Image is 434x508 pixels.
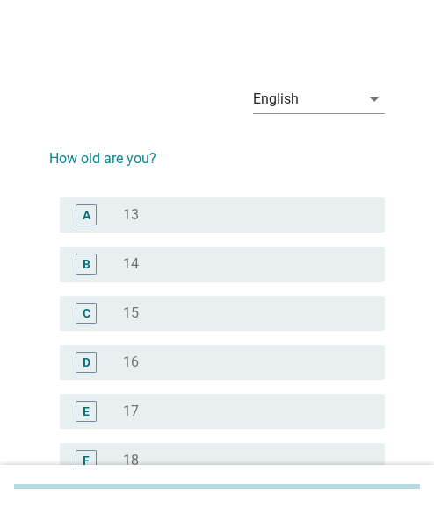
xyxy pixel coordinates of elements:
[253,91,299,107] div: English
[83,304,90,322] div: C
[123,206,139,224] label: 13
[83,205,90,224] div: A
[364,89,385,110] i: arrow_drop_down
[83,254,90,273] div: B
[123,304,139,322] label: 15
[83,402,90,420] div: E
[83,451,90,469] div: F
[123,354,139,371] label: 16
[123,403,139,420] label: 17
[49,131,385,169] h2: How old are you?
[83,353,90,371] div: D
[123,255,139,273] label: 14
[123,452,139,469] label: 18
